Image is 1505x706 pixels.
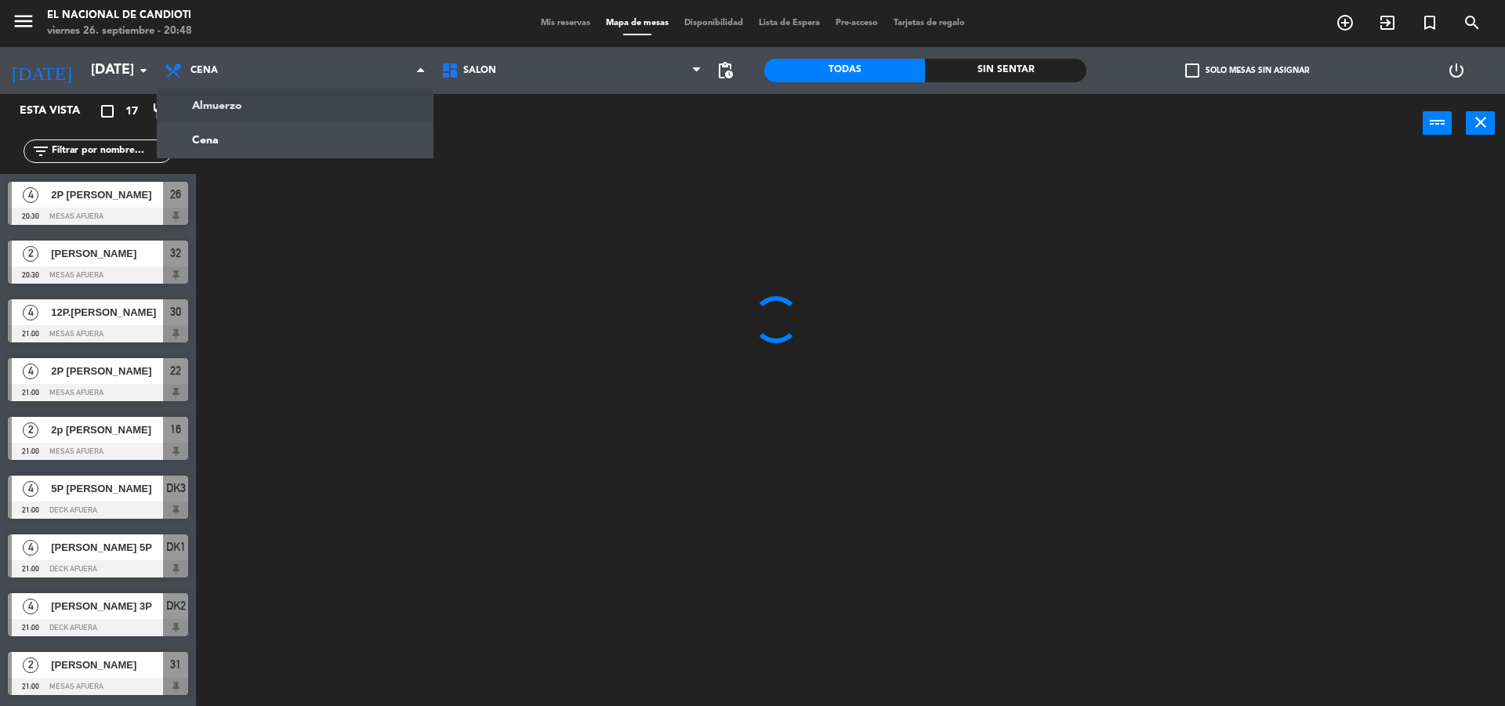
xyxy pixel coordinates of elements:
span: 4 [23,187,38,203]
span: 4 [23,540,38,556]
div: Todas [764,59,925,82]
input: Filtrar por nombre... [50,143,172,160]
span: [PERSON_NAME] 3P [51,598,163,614]
span: 4 [23,481,38,497]
a: Almuerzo [158,89,433,123]
i: search [1463,13,1481,32]
span: 30 [170,302,181,321]
span: [PERSON_NAME] [51,245,163,262]
span: Disponibilidad [676,19,751,27]
span: 4 [23,364,38,379]
i: filter_list [31,142,50,161]
span: 26 [170,185,181,204]
span: Cena [190,65,218,76]
span: DK2 [166,596,186,615]
i: turned_in_not [1420,13,1439,32]
span: 2 [23,657,38,673]
div: Esta vista [8,102,113,121]
i: menu [12,9,35,33]
span: 4 [23,599,38,614]
span: 2 [23,422,38,438]
label: Solo mesas sin asignar [1185,63,1309,78]
span: 16 [170,420,181,439]
a: Cena [158,123,433,157]
span: pending_actions [716,61,734,80]
span: 22 [170,361,181,380]
span: 31 [170,655,181,674]
span: 2 [23,246,38,262]
span: DK3 [166,479,186,498]
i: exit_to_app [1378,13,1397,32]
button: menu [12,9,35,38]
span: Tarjetas de regalo [886,19,973,27]
i: crop_square [98,102,117,121]
span: 5P [PERSON_NAME] [51,480,163,497]
span: Pre-acceso [828,19,886,27]
i: power_input [1428,113,1447,132]
span: [PERSON_NAME] 5P [51,539,163,556]
div: El Nacional de Candioti [47,8,192,24]
i: close [1471,113,1490,132]
i: arrow_drop_down [134,61,153,80]
i: add_circle_outline [1336,13,1354,32]
i: power_settings_new [1447,61,1466,80]
span: Lista de Espera [751,19,828,27]
span: [PERSON_NAME] [51,657,163,673]
div: Sin sentar [925,59,1086,82]
button: close [1466,111,1495,135]
span: Mapa de mesas [598,19,676,27]
span: 12P.[PERSON_NAME] [51,304,163,320]
span: 32 [170,244,181,262]
span: 2P [PERSON_NAME] [51,363,163,379]
div: viernes 26. septiembre - 20:48 [47,24,192,39]
span: 17 [125,103,138,121]
span: 4 [23,305,38,320]
span: Mis reservas [533,19,598,27]
span: DK1 [166,538,186,556]
span: 2p [PERSON_NAME] [51,422,163,438]
i: restaurant [151,102,170,121]
span: SALON [463,65,496,76]
span: check_box_outline_blank [1185,63,1199,78]
span: 2P [PERSON_NAME] [51,186,163,203]
button: power_input [1423,111,1452,135]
